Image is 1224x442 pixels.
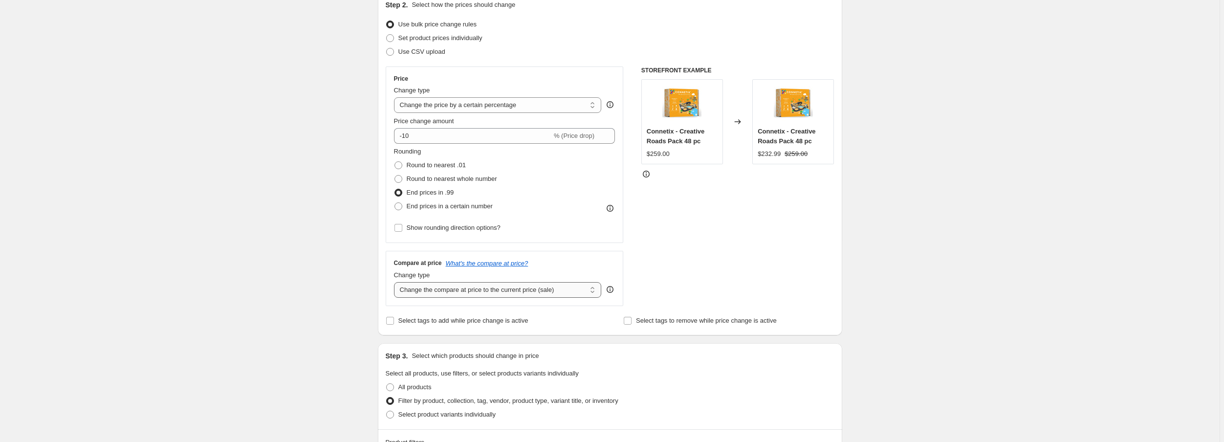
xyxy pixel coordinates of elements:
[407,161,466,169] span: Round to nearest .01
[407,202,493,210] span: End prices in a certain number
[398,34,482,42] span: Set product prices individually
[758,149,781,159] div: $232.99
[386,351,408,361] h2: Step 3.
[647,128,704,145] span: Connetix - Creative Roads Pack 48 pc
[605,100,615,110] div: help
[636,317,777,324] span: Select tags to remove while price change is active
[394,75,408,83] h3: Price
[398,397,618,404] span: Filter by product, collection, tag, vendor, product type, variant title, or inventory
[394,271,430,279] span: Change type
[394,148,421,155] span: Rounding
[394,259,442,267] h3: Compare at price
[662,85,701,124] img: CONNETIX_48_Piece_Roads_Creative_Pack_80x.jpg
[407,224,501,231] span: Show rounding direction options?
[394,128,552,144] input: -15
[394,117,454,125] span: Price change amount
[774,85,813,124] img: CONNETIX_48_Piece_Roads_Creative_Pack_80x.jpg
[398,21,477,28] span: Use bulk price change rules
[398,411,496,418] span: Select product variants individually
[446,260,528,267] button: What's the compare at price?
[398,317,528,324] span: Select tags to add while price change is active
[758,128,815,145] span: Connetix - Creative Roads Pack 48 pc
[647,149,670,159] div: $259.00
[605,285,615,294] div: help
[785,149,808,159] strike: $259.00
[641,66,834,74] h6: STOREFRONT EXAMPLE
[394,87,430,94] span: Change type
[386,370,579,377] span: Select all products, use filters, or select products variants individually
[398,48,445,55] span: Use CSV upload
[412,351,539,361] p: Select which products should change in price
[554,132,594,139] span: % (Price drop)
[398,383,432,391] span: All products
[407,189,454,196] span: End prices in .99
[407,175,497,182] span: Round to nearest whole number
